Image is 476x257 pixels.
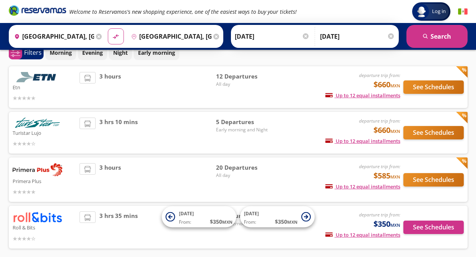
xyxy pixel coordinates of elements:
[13,128,76,137] p: Turistar Lujo
[287,219,297,225] small: MXN
[359,72,400,79] em: departure trip from:
[216,163,270,172] span: 20 Departures
[216,81,270,88] span: All day
[45,45,76,60] button: Morning
[216,126,270,133] span: Early morning and Night
[359,211,400,218] em: departure trip from:
[390,128,400,134] small: MXN
[235,27,310,46] input: Select Date
[390,83,400,88] small: MXN
[216,118,270,126] span: 5 Departures
[403,80,464,94] button: See Schedules
[99,118,138,148] span: 3 hrs 10 mins
[109,45,132,60] button: Night
[13,223,76,232] p: Roll & Bits
[325,138,400,144] span: Up to 12 equal installments
[275,218,297,226] span: $ 350
[78,45,107,60] button: Evening
[216,172,270,179] span: All day
[13,72,62,82] img: Etn
[134,45,179,60] button: Early morning
[374,79,400,90] span: $660
[9,5,66,16] i: Brand Logo
[403,173,464,187] button: See Schedules
[374,124,400,136] span: $660
[403,221,464,234] button: See Schedules
[244,219,256,226] span: From:
[429,8,449,15] span: Log in
[99,211,138,242] span: 3 hrs 35 mins
[406,25,468,48] button: Search
[13,211,62,223] img: Roll & Bits
[325,92,400,99] span: Up to 12 equal installments
[403,126,464,139] button: See Schedules
[9,5,66,18] a: Brand Logo
[13,118,62,128] img: Turistar Lujo
[222,219,232,225] small: MXN
[390,222,400,228] small: MXN
[458,7,468,16] button: Español
[244,210,259,217] span: [DATE]
[82,49,103,57] p: Evening
[113,49,128,57] p: Night
[50,49,72,57] p: Morning
[128,27,211,46] input: Buscar Destination
[13,163,62,176] img: Primera Plus
[24,48,42,57] p: Filters
[99,72,121,102] span: 3 hours
[216,72,270,81] span: 12 Departures
[240,206,315,228] button: [DATE]From:$350MXN
[374,218,400,230] span: $350
[69,8,297,15] em: Welcome to Reservamos's new shopping experience, one of the easiest ways to buy your tickets!
[320,27,395,46] input: (Optional)
[359,118,400,124] em: departure trip from:
[138,49,175,57] p: Early morning
[359,163,400,170] em: departure trip from:
[179,219,191,226] span: From:
[390,174,400,180] small: MXN
[99,163,121,196] span: 3 hours
[9,46,44,59] button: 0Filters
[374,170,400,182] span: $585
[11,27,94,46] input: Buscar Origin
[179,210,194,217] span: [DATE]
[325,231,400,238] span: Up to 12 equal installments
[210,218,232,226] span: $ 350
[13,82,76,92] p: Etn
[162,206,236,228] button: [DATE]From:$350MXN
[325,183,400,190] span: Up to 12 equal installments
[13,176,76,185] p: Primera Plus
